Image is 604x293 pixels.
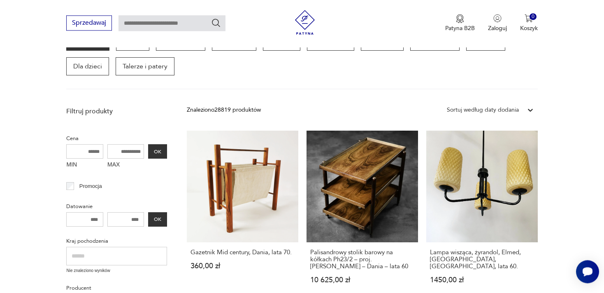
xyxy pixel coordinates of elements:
p: 10 625,00 zł [310,277,414,284]
p: Datowanie [66,202,167,211]
h3: Lampa wisząca, żyrandol, Elmed, [GEOGRAPHIC_DATA], [GEOGRAPHIC_DATA], lata 60. [430,249,534,270]
p: Kraj pochodzenia [66,237,167,246]
img: Ikona medalu [456,14,464,23]
h3: Gazetnik Mid century, Dania, lata 70. [190,249,295,256]
button: OK [148,212,167,227]
img: Patyna - sklep z meblami i dekoracjami vintage [293,10,317,35]
button: Zaloguj [488,14,507,32]
p: Nie znaleziono wyników [66,267,167,274]
p: 360,00 zł [190,263,295,270]
button: Sprzedawaj [66,15,112,30]
button: 0Koszyk [520,14,538,32]
p: Patyna B2B [445,24,475,32]
p: Koszyk [520,24,538,32]
div: Sortuj według daty dodania [447,105,519,115]
img: Ikona koszyka [525,14,533,22]
a: Ikona medaluPatyna B2B [445,14,475,32]
button: Szukaj [211,18,221,28]
p: Filtruj produkty [66,107,167,116]
div: Znaleziono 28819 produktów [187,105,261,115]
a: Talerze i patery [116,57,174,75]
label: MAX [107,159,144,172]
p: Zaloguj [488,24,507,32]
div: 0 [530,13,537,20]
button: OK [148,144,167,159]
iframe: Smartsupp widget button [576,260,599,283]
label: MIN [66,159,103,172]
p: Producent [66,284,167,293]
p: Cena [66,134,167,143]
img: Ikonka użytkownika [493,14,502,22]
p: 1450,00 zł [430,277,534,284]
button: Patyna B2B [445,14,475,32]
a: Dla dzieci [66,57,109,75]
p: Promocja [79,182,102,191]
a: Sprzedawaj [66,21,112,26]
h3: Palisandrowy stolik barowy na kółkach Ph23/2 – proj. [PERSON_NAME] – Dania – lata 60 [310,249,414,270]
